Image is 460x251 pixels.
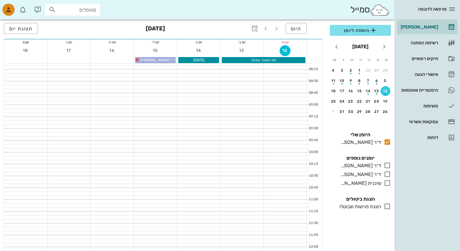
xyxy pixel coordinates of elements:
[381,97,390,106] button: 19
[382,55,390,65] th: א׳
[346,68,356,73] div: 2
[399,103,438,108] div: משימות
[307,102,319,107] div: 09:00
[193,48,204,53] span: 14
[397,20,458,34] a: [PERSON_NAME]
[329,107,338,117] button: 1
[374,55,382,65] th: ב׳
[397,130,458,145] a: דוחות
[397,36,458,50] a: רשימת המתנה
[337,76,347,86] button: 10
[346,107,356,117] button: 30
[329,86,338,96] button: 18
[363,89,373,93] div: 14
[307,79,319,84] div: 08:30
[280,48,290,53] span: 12
[355,97,364,106] button: 22
[346,79,356,83] div: 9
[134,39,177,45] div: יום ד׳
[337,203,381,210] div: הצגת פגישות שבוטלו
[337,110,347,114] div: 31
[381,107,390,117] button: 26
[372,107,382,117] button: 27
[355,76,364,86] button: 8
[372,110,382,114] div: 27
[107,48,118,53] span: 16
[397,67,458,82] a: אישורי הגעה
[150,48,161,53] span: 15
[236,45,247,56] button: 13
[330,55,338,65] th: ש׳
[337,68,347,73] div: 3
[264,39,307,45] div: יום א׳
[307,126,319,131] div: 09:30
[307,90,319,96] div: 08:45
[307,138,319,143] div: 09:45
[372,89,382,93] div: 13
[355,110,364,114] div: 29
[330,154,391,162] h4: יומנים נוספים
[337,97,347,106] button: 24
[64,45,75,56] button: 17
[338,171,381,178] div: ד״ר [PERSON_NAME]
[307,197,319,202] div: 11:00
[146,23,165,35] h3: [DATE]
[363,110,373,114] div: 28
[135,58,176,62] span: ד״ר [PERSON_NAME] 🎈
[381,110,390,114] div: 26
[193,45,204,56] button: 14
[355,86,364,96] button: 15
[379,41,390,52] button: חודש שעבר
[346,97,356,106] button: 23
[307,161,319,167] div: 10:15
[372,79,382,83] div: 6
[363,79,373,83] div: 7
[399,135,438,140] div: דוחות
[337,99,347,103] div: 24
[372,99,382,103] div: 20
[291,26,301,32] span: היום
[307,244,319,249] div: 12:00
[307,150,319,155] div: 10:00
[337,89,347,93] div: 17
[307,221,319,226] div: 11:30
[381,76,390,86] button: 5
[307,173,319,178] div: 10:30
[381,89,390,93] div: 12
[399,119,438,124] div: עסקאות אשראי
[337,107,347,117] button: 31
[221,39,263,45] div: יום ב׳
[337,86,347,96] button: 17
[372,66,382,75] button: 29
[355,79,364,83] div: 8
[346,89,356,93] div: 16
[346,99,356,103] div: 23
[47,39,90,45] div: יום ו׳
[399,56,438,61] div: תיקים רפואיים
[307,114,319,119] div: 09:15
[399,88,438,93] div: היסטוריית וואטסאפ
[399,40,438,45] div: רשימת המתנה
[337,66,347,75] button: 3
[335,27,386,34] span: הוספה ליומן
[399,72,438,77] div: אישורי הגעה
[330,131,391,138] h4: היומן שלי
[4,23,38,34] button: תצוגת יום
[355,107,364,117] button: 29
[150,45,161,56] button: 15
[381,66,390,75] button: 28
[18,5,22,8] span: תג
[346,76,356,86] button: 9
[381,68,390,73] div: 28
[307,209,319,214] div: 11:15
[9,26,33,32] span: תצוגת יום
[329,79,338,83] div: 11
[397,114,458,129] a: עסקאות אשראי
[107,45,118,56] button: 16
[355,99,364,103] div: 22
[329,97,338,106] button: 25
[330,195,391,203] h4: הצגת ביטולים
[346,110,356,114] div: 30
[329,76,338,86] button: 11
[397,83,458,97] a: היסטוריית וואטסאפ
